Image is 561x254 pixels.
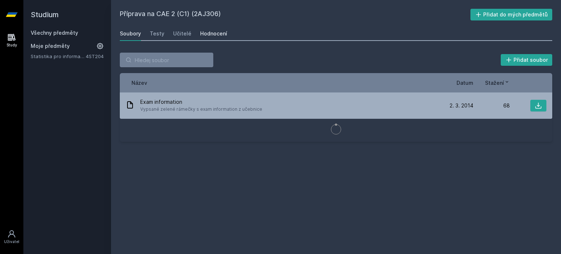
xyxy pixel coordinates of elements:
[4,239,19,244] div: Uživatel
[485,79,504,87] span: Stažení
[501,54,553,66] button: Přidat soubor
[120,53,213,67] input: Hledej soubor
[200,30,227,37] div: Hodnocení
[1,29,22,52] a: Study
[120,26,141,41] a: Soubory
[485,79,510,87] button: Stažení
[173,30,191,37] div: Učitelé
[473,102,510,109] div: 68
[31,30,78,36] a: Všechny předměty
[86,53,104,59] a: 4ST204
[173,26,191,41] a: Učitelé
[150,30,164,37] div: Testy
[470,9,553,20] button: Přidat do mých předmětů
[150,26,164,41] a: Testy
[140,106,262,113] span: Vypsané zelené rámečky s exam information z učebnice
[31,42,70,50] span: Moje předměty
[120,9,470,20] h2: Příprava na CAE 2 (C1) (2AJ306)
[7,42,17,48] div: Study
[1,226,22,248] a: Uživatel
[31,53,86,60] a: Statistika pro informatiky
[120,30,141,37] div: Soubory
[450,102,473,109] span: 2. 3. 2014
[457,79,473,87] button: Datum
[200,26,227,41] a: Hodnocení
[131,79,147,87] button: Název
[140,98,262,106] span: Exam information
